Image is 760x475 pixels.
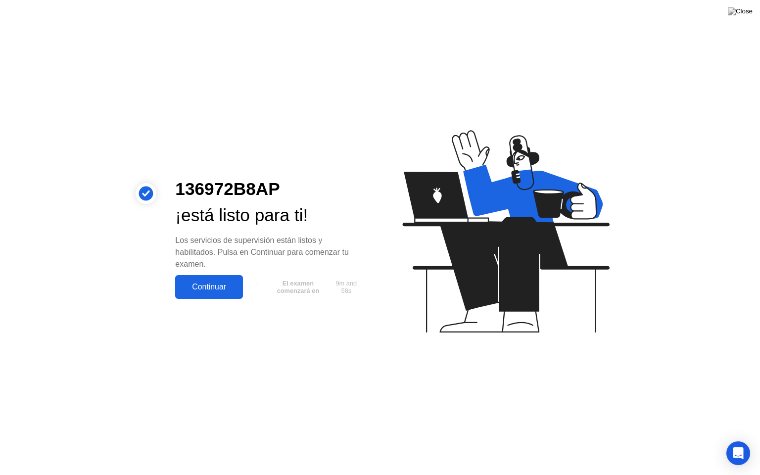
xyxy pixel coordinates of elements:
[332,280,361,294] span: 9m and 58s
[728,7,753,15] img: Close
[178,283,240,291] div: Continuar
[726,441,750,465] div: Open Intercom Messenger
[175,176,364,202] div: 136972B8AP
[175,275,243,299] button: Continuar
[175,235,364,270] div: Los servicios de supervisión están listos y habilitados. Pulsa en Continuar para comenzar tu examen.
[248,278,364,296] button: El examen comenzará en9m and 58s
[175,202,364,229] div: ¡está listo para ti!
